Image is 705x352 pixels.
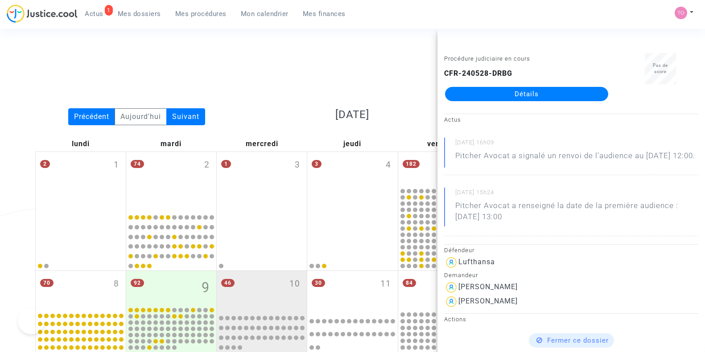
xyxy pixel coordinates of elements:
div: Lufthansa [458,258,495,266]
small: Procédure judiciaire en cours [444,55,530,62]
div: jeudi [307,136,398,151]
img: jc-logo.svg [7,4,78,23]
img: icon-user.svg [444,295,458,309]
small: [DATE] 15h24 [455,188,698,200]
span: Mon calendrier [241,10,289,18]
a: Mes finances [296,7,353,20]
span: 3 [312,160,322,168]
span: Mes finances [303,10,346,18]
small: Défendeur [444,247,474,254]
small: Actus [444,116,461,123]
div: vendredi [398,136,488,151]
div: vendredi septembre 12, 84 events, click to expand [398,271,488,310]
div: Précédent [68,108,115,125]
a: Mes procédures [168,7,234,20]
h3: [DATE] [251,108,454,121]
div: jeudi septembre 11, 30 events, click to expand [307,271,397,310]
a: 1Actus [78,7,111,20]
span: 4 [386,159,391,172]
span: 46 [221,279,235,287]
span: Fermer ce dossier [547,336,609,344]
span: 10 [289,278,300,291]
iframe: Help Scout Beacon - Open [18,307,45,334]
a: Mes dossiers [111,7,168,20]
small: [DATE] 16h09 [455,139,698,150]
div: lundi septembre 8, 70 events, click to expand [36,271,126,310]
span: Pas de score [653,63,668,74]
div: mardi septembre 9, 92 events, click to expand [126,271,216,306]
span: 84 [403,279,416,287]
span: 70 [40,279,54,287]
img: icon-user.svg [444,280,458,295]
a: Détails [445,87,608,101]
small: Demandeur [444,272,478,278]
div: mercredi septembre 3, One event, click to expand [217,152,307,210]
div: lundi [35,136,126,151]
div: 1 [105,5,113,16]
div: [PERSON_NAME] [458,282,518,291]
div: vendredi septembre 5, 182 events, click to expand [398,152,488,187]
div: mercredi [217,136,307,151]
span: 8 [114,278,119,291]
p: Pitcher Avocat a renseigné la date de la première audience : [DATE] 13:00 [455,200,698,227]
div: lundi septembre 1, 2 events, click to expand [36,152,126,210]
span: Actus [85,10,103,18]
span: 2 [204,159,210,172]
div: Aujourd'hui [115,108,167,125]
p: Pitcher Avocat a signalé un renvoi de l'audience au [DATE] 12:00. [455,150,695,166]
img: fe1f3729a2b880d5091b466bdc4f5af5 [675,7,687,19]
span: 2 [40,160,50,168]
span: 30 [312,279,325,287]
div: mardi [126,136,216,151]
b: CFR-240528-DRBG [444,69,512,78]
span: 182 [403,160,420,168]
div: Suivant [166,108,205,125]
span: 1 [114,159,119,172]
span: 11 [380,278,391,291]
span: Mes dossiers [118,10,161,18]
span: 1 [221,160,231,168]
div: jeudi septembre 4, 3 events, click to expand [307,152,397,210]
span: Mes procédures [175,10,227,18]
small: Actions [444,316,466,323]
img: icon-user.svg [444,255,458,270]
span: 3 [295,159,300,172]
span: 92 [131,279,144,287]
a: Mon calendrier [234,7,296,20]
div: [PERSON_NAME] [458,297,518,305]
div: mercredi septembre 10, 46 events, click to expand [217,271,307,310]
div: mardi septembre 2, 74 events, click to expand [126,152,216,210]
span: 74 [131,160,144,168]
span: 9 [202,278,210,298]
